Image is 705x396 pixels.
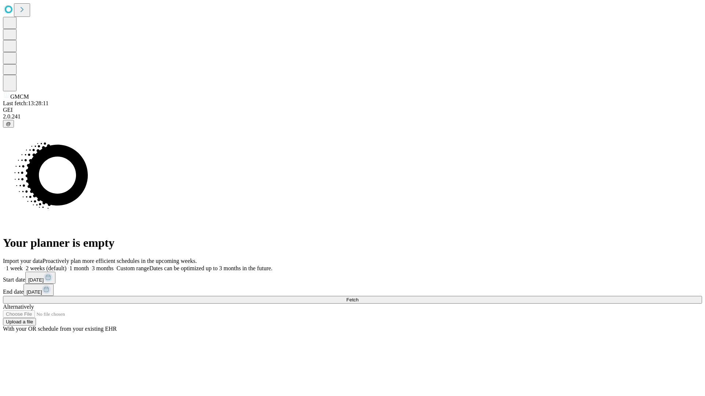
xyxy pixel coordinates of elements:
[3,113,702,120] div: 2.0.241
[43,258,197,264] span: Proactively plan more efficient schedules in the upcoming weeks.
[25,272,55,284] button: [DATE]
[26,265,66,271] span: 2 weeks (default)
[3,318,36,326] button: Upload a file
[6,265,23,271] span: 1 week
[3,296,702,304] button: Fetch
[116,265,149,271] span: Custom range
[3,304,34,310] span: Alternatively
[23,284,54,296] button: [DATE]
[69,265,89,271] span: 1 month
[10,93,29,100] span: GMCM
[26,289,42,295] span: [DATE]
[346,297,358,302] span: Fetch
[3,120,14,128] button: @
[3,236,702,250] h1: Your planner is empty
[3,272,702,284] div: Start date
[28,277,44,283] span: [DATE]
[3,107,702,113] div: GEI
[92,265,113,271] span: 3 months
[3,326,117,332] span: With your OR schedule from your existing EHR
[6,121,11,126] span: @
[3,258,43,264] span: Import your data
[3,284,702,296] div: End date
[149,265,272,271] span: Dates can be optimized up to 3 months in the future.
[3,100,48,106] span: Last fetch: 13:28:11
